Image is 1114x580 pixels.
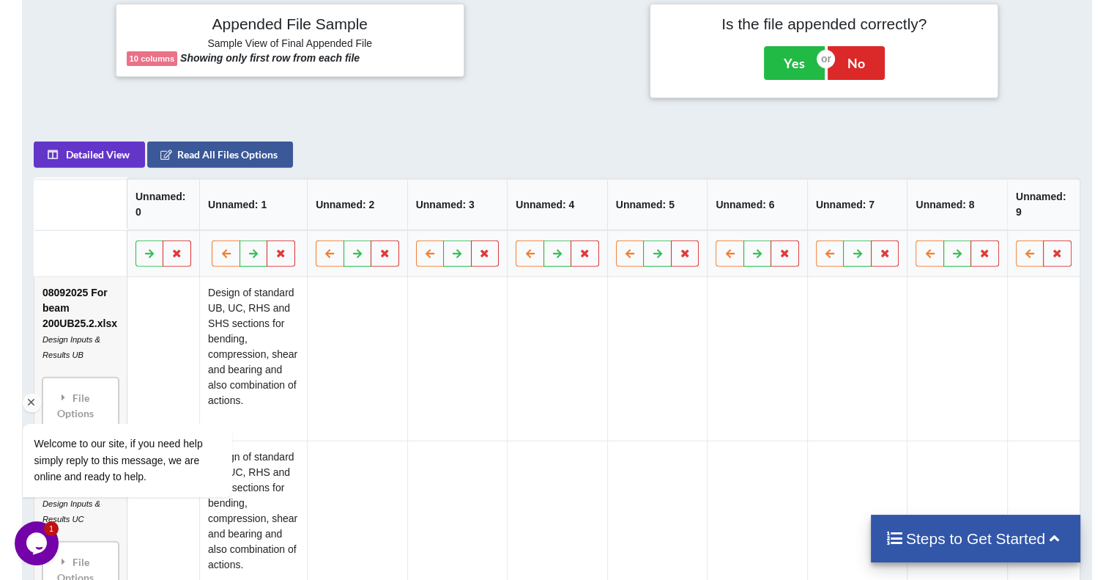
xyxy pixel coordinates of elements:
[147,142,293,168] button: Read All Files Options
[828,46,885,80] button: No
[1007,179,1080,230] th: Unnamed: 9
[180,52,360,64] b: Showing only first row from each file
[507,179,607,230] th: Unnamed: 4
[807,179,907,230] th: Unnamed: 7
[707,179,807,230] th: Unnamed: 6
[764,46,825,80] button: Yes
[127,179,199,230] th: Unnamed: 0
[199,179,307,230] th: Unnamed: 1
[307,179,407,230] th: Unnamed: 2
[607,179,708,230] th: Unnamed: 5
[15,521,62,565] iframe: chat widget
[199,277,307,441] td: Design of standard UB, UC, RHS and SHS sections for bending, compression, shear and bearing and a...
[15,291,278,514] iframe: chat widget
[907,179,1007,230] th: Unnamed: 8
[34,277,127,441] td: 08092025 For beam 200UB25.2.xlsx
[127,37,453,52] h6: Sample View of Final Appended File
[130,54,175,63] b: 10 columns
[885,529,1066,548] h4: Steps to Get Started
[661,15,987,33] h4: Is the file appended correctly?
[407,179,508,230] th: Unnamed: 3
[127,15,453,35] h4: Appended File Sample
[34,142,145,168] button: Detailed View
